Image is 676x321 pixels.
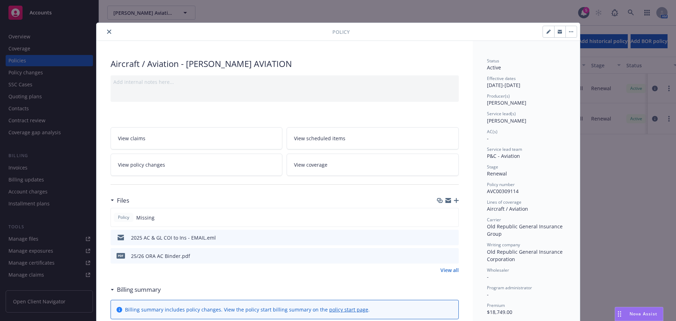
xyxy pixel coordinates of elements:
a: View claims [111,127,283,149]
div: Billing summary includes policy changes. View the policy start billing summary on the . [125,306,370,313]
div: Add internal notes here... [113,78,456,86]
span: Effective dates [487,75,516,81]
a: View all [440,266,459,274]
div: Aircraft / Aviation - [PERSON_NAME] AVIATION [111,58,459,70]
a: View scheduled items [287,127,459,149]
span: - [487,291,489,298]
span: Nova Assist [630,311,657,317]
span: - [487,273,489,280]
span: Service lead(s) [487,111,516,117]
span: Old Republic General Insurance Group [487,223,564,237]
button: preview file [450,252,456,260]
span: Service lead team [487,146,522,152]
span: Aircraft / Aviation [487,205,528,212]
h3: Files [117,196,129,205]
div: Files [111,196,129,205]
span: Renewal [487,170,507,177]
div: 2025 AC & GL COI to Ins - EMAIL.eml [131,234,216,241]
span: Active [487,64,501,71]
span: Producer(s) [487,93,510,99]
span: $18,749.00 [487,309,512,315]
span: Carrier [487,217,501,223]
h3: Billing summary [117,285,161,294]
span: Status [487,58,499,64]
span: View scheduled items [294,135,345,142]
span: - [487,135,489,142]
span: Policy number [487,181,515,187]
span: View claims [118,135,145,142]
span: [PERSON_NAME] [487,99,526,106]
div: [DATE] - [DATE] [487,75,566,89]
span: Premium [487,302,505,308]
a: View coverage [287,154,459,176]
div: Drag to move [615,307,624,321]
button: close [105,27,113,36]
span: Stage [487,164,498,170]
span: Policy [332,28,350,36]
span: AC(s) [487,129,497,135]
button: Nova Assist [615,307,663,321]
span: Writing company [487,242,520,248]
button: download file [438,234,444,241]
span: Wholesaler [487,267,509,273]
span: P&C - Aviation [487,153,520,159]
button: download file [438,252,444,260]
span: Program administrator [487,285,532,291]
div: Billing summary [111,285,161,294]
span: Lines of coverage [487,199,521,205]
div: 25/26 ORA AC Binder.pdf [131,252,190,260]
a: policy start page [329,306,368,313]
span: View coverage [294,161,327,168]
span: View policy changes [118,161,165,168]
span: pdf [117,253,125,258]
a: View policy changes [111,154,283,176]
span: Policy [117,214,131,221]
span: [PERSON_NAME] [487,117,526,124]
span: Missing [136,214,155,221]
button: preview file [450,234,456,241]
span: Old Republic General Insurance Corporation [487,248,564,263]
span: AVC00309114 [487,188,519,195]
